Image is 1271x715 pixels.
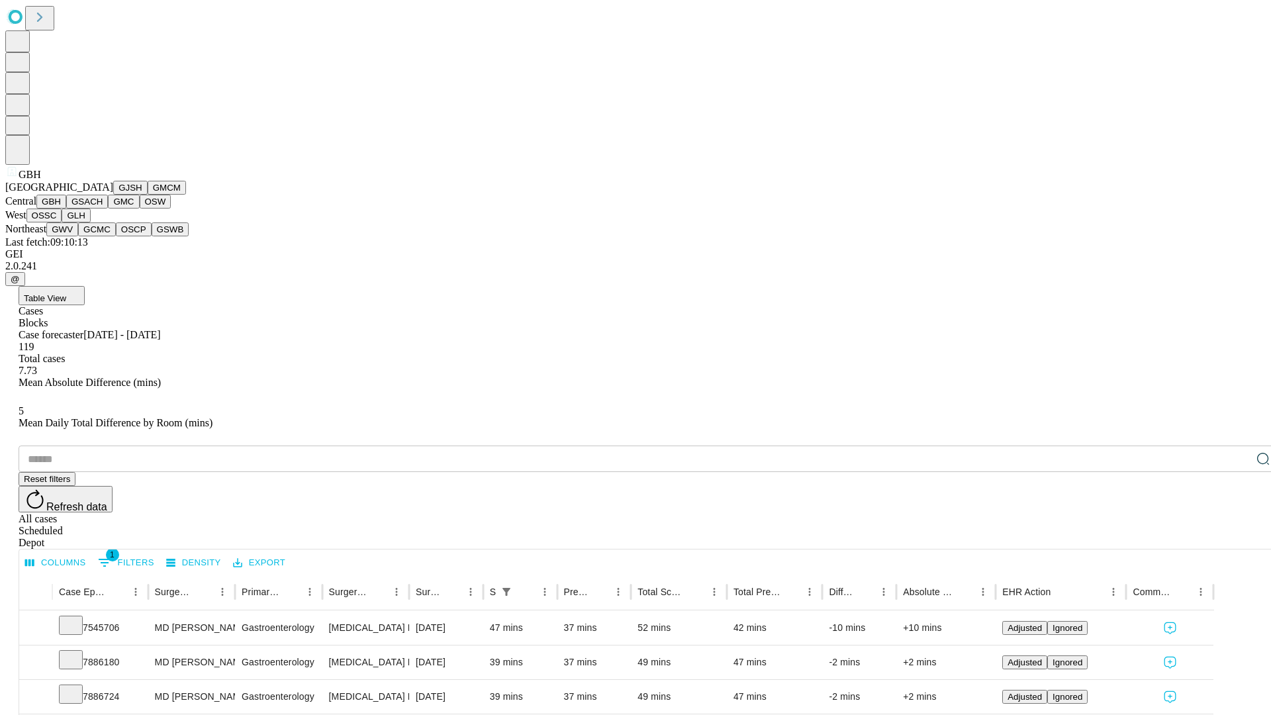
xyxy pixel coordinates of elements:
div: 49 mins [637,680,720,714]
button: Export [230,553,289,573]
div: [MEDICAL_DATA] FLEXIBLE WITH [MEDICAL_DATA] [329,645,402,679]
span: [DATE] - [DATE] [83,329,160,340]
button: Sort [195,583,213,601]
div: 47 mins [733,645,816,679]
button: Menu [974,583,992,601]
button: GMC [108,195,139,209]
div: GEI [5,248,1266,260]
div: +10 mins [903,611,989,645]
span: GBH [19,169,41,180]
button: Sort [282,583,301,601]
button: Ignored [1047,690,1088,704]
div: Gastroenterology [242,611,315,645]
button: Adjusted [1002,690,1047,704]
button: GSACH [66,195,108,209]
div: Surgery Name [329,587,367,597]
div: 52 mins [637,611,720,645]
span: 5 [19,405,24,416]
button: Sort [782,583,800,601]
button: Reset filters [19,472,75,486]
div: 7886180 [59,645,142,679]
button: Menu [126,583,145,601]
button: Ignored [1047,655,1088,669]
button: Select columns [22,553,89,573]
div: -2 mins [829,645,890,679]
span: Northeast [5,223,46,234]
button: Menu [387,583,406,601]
div: +2 mins [903,645,989,679]
button: Menu [705,583,724,601]
button: Sort [590,583,609,601]
div: 1 active filter [497,583,516,601]
button: Menu [800,583,819,601]
button: GWV [46,222,78,236]
div: 49 mins [637,645,720,679]
button: Menu [213,583,232,601]
div: +2 mins [903,680,989,714]
div: [DATE] [416,645,477,679]
div: Surgeon Name [155,587,193,597]
div: Predicted In Room Duration [564,587,590,597]
button: Adjusted [1002,621,1047,635]
div: 37 mins [564,680,625,714]
div: MD [PERSON_NAME] [PERSON_NAME] Md [155,680,228,714]
div: [MEDICAL_DATA] FLEXIBLE WITH [MEDICAL_DATA] [329,680,402,714]
button: @ [5,272,25,286]
div: MD [PERSON_NAME] [PERSON_NAME] Md [155,645,228,679]
span: 119 [19,341,34,352]
button: Expand [26,617,46,640]
span: 7.73 [19,365,37,376]
button: Show filters [497,583,516,601]
div: 47 mins [733,680,816,714]
button: GSWB [152,222,189,236]
span: Total cases [19,353,65,364]
button: Ignored [1047,621,1088,635]
div: Difference [829,587,855,597]
button: Menu [874,583,893,601]
div: Surgery Date [416,587,442,597]
span: West [5,209,26,220]
button: OSSC [26,209,62,222]
span: Ignored [1053,692,1082,702]
button: OSCP [116,222,152,236]
button: Menu [1104,583,1123,601]
button: GMCM [148,181,186,195]
div: -10 mins [829,611,890,645]
div: 7545706 [59,611,142,645]
div: 39 mins [490,645,551,679]
button: GLH [62,209,90,222]
button: Menu [461,583,480,601]
button: Sort [108,583,126,601]
span: Ignored [1053,623,1082,633]
span: Table View [24,293,66,303]
button: Menu [609,583,628,601]
span: Central [5,195,36,207]
button: Menu [301,583,319,601]
div: 2.0.241 [5,260,1266,272]
button: Expand [26,686,46,709]
div: Absolute Difference [903,587,954,597]
button: Refresh data [19,486,113,512]
button: Menu [1192,583,1210,601]
button: Sort [1052,583,1070,601]
span: Last fetch: 09:10:13 [5,236,88,248]
div: Total Scheduled Duration [637,587,685,597]
div: Gastroenterology [242,645,315,679]
span: Reset filters [24,474,70,484]
div: -2 mins [829,680,890,714]
button: Menu [536,583,554,601]
button: Sort [517,583,536,601]
div: MD [PERSON_NAME] [PERSON_NAME] Md [155,611,228,645]
div: Comments [1133,587,1171,597]
span: Mean Daily Total Difference by Room (mins) [19,417,212,428]
button: GJSH [113,181,148,195]
div: EHR Action [1002,587,1051,597]
button: Sort [443,583,461,601]
button: Density [163,553,224,573]
div: 37 mins [564,611,625,645]
span: @ [11,274,20,284]
button: OSW [140,195,171,209]
button: Show filters [95,552,158,573]
div: Primary Service [242,587,280,597]
span: Refresh data [46,501,107,512]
